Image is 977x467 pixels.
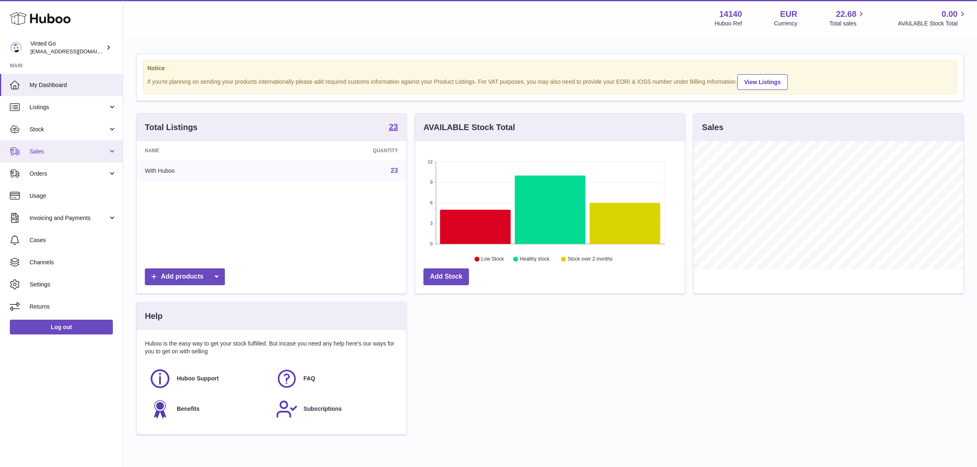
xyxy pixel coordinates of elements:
text: Stock over 2 months [568,256,613,262]
a: Add products [145,268,225,285]
text: Low Stock [481,256,504,262]
span: Returns [30,303,117,311]
span: Subscriptions [304,405,342,413]
span: Sales [30,148,108,156]
a: 23 [391,167,398,174]
h3: AVAILABLE Stock Total [423,122,515,133]
a: 23 [389,123,398,133]
strong: 14140 [719,9,742,20]
span: 22.68 [836,9,856,20]
th: Quantity [279,141,406,160]
text: 12 [428,159,432,164]
text: 6 [430,200,432,205]
a: Benefits [149,398,268,420]
div: Currency [774,20,798,27]
a: Subscriptions [276,398,394,420]
h3: Help [145,311,162,322]
span: AVAILABLE Stock Total [898,20,967,27]
span: Invoicing and Payments [30,214,108,222]
strong: EUR [780,9,797,20]
span: [EMAIL_ADDRESS][DOMAIN_NAME] [30,48,121,55]
span: Channels [30,259,117,266]
strong: Notice [147,64,953,72]
text: 3 [430,221,432,226]
span: Huboo Support [177,375,219,382]
span: FAQ [304,375,316,382]
a: 0.00 AVAILABLE Stock Total [898,9,967,27]
a: Huboo Support [149,368,268,390]
span: Benefits [177,405,199,413]
div: If you're planning on sending your products internationally please add required customs informati... [147,73,953,90]
div: Huboo Ref [715,20,742,27]
div: Vinted Go [30,40,104,55]
th: Name [137,141,279,160]
strong: 23 [389,123,398,131]
span: 0.00 [942,9,958,20]
h3: Sales [702,122,723,133]
span: My Dashboard [30,81,117,89]
text: Healthy stock [520,256,550,262]
a: Log out [10,320,113,334]
td: With Huboo [137,160,279,181]
a: FAQ [276,368,394,390]
span: Listings [30,103,108,111]
span: Cases [30,236,117,244]
h3: Total Listings [145,122,198,133]
p: Huboo is the easy way to get your stock fulfilled. But incase you need any help here's our ways f... [145,340,398,355]
a: View Listings [737,74,788,90]
span: Stock [30,126,108,133]
a: Add Stock [423,268,469,285]
img: internalAdmin-14140@internal.huboo.com [10,41,22,54]
a: 22.68 Total sales [829,9,866,27]
text: 9 [430,180,432,185]
span: Total sales [829,20,866,27]
text: 0 [430,241,432,246]
span: Orders [30,170,108,178]
span: Settings [30,281,117,288]
span: Usage [30,192,117,200]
